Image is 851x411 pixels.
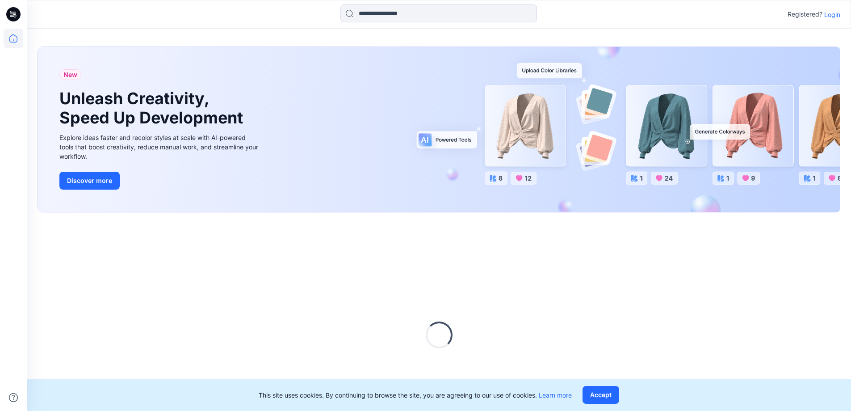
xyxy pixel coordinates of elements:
a: Discover more [59,172,260,190]
h1: Unleash Creativity, Speed Up Development [59,89,247,127]
div: Explore ideas faster and recolor styles at scale with AI-powered tools that boost creativity, red... [59,133,260,161]
span: New [63,69,77,80]
p: Registered? [788,9,822,20]
a: Learn more [539,391,572,399]
button: Accept [583,386,619,404]
p: Login [824,10,840,19]
button: Discover more [59,172,120,190]
p: This site uses cookies. By continuing to browse the site, you are agreeing to our use of cookies. [259,390,572,400]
